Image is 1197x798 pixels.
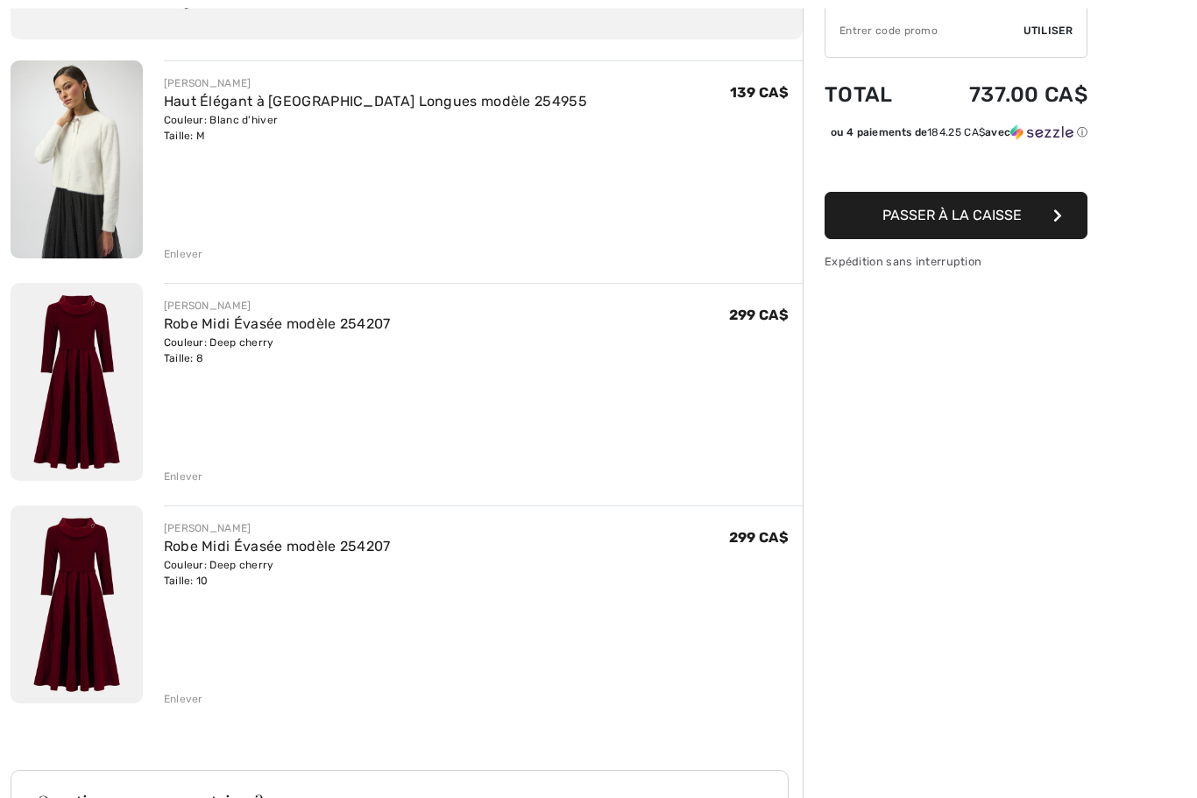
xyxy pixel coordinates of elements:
[164,692,203,708] div: Enlever
[164,76,587,92] div: [PERSON_NAME]
[164,470,203,485] div: Enlever
[164,316,391,333] a: Robe Midi Évasée modèle 254207
[825,5,1023,58] input: Code promo
[825,147,1087,187] iframe: PayPal-paypal
[11,61,143,259] img: Haut Élégant à Manches Longues modèle 254955
[164,113,587,145] div: Couleur: Blanc d'hiver Taille: M
[730,85,789,102] span: 139 CA$
[729,307,789,324] span: 299 CA$
[11,506,143,704] img: Robe Midi Évasée modèle 254207
[882,208,1022,224] span: Passer à la caisse
[825,66,920,125] td: Total
[729,530,789,547] span: 299 CA$
[164,299,391,314] div: [PERSON_NAME]
[927,127,985,139] span: 184.25 CA$
[831,125,1087,141] div: ou 4 paiements de avec
[164,558,391,590] div: Couleur: Deep cherry Taille: 10
[825,193,1087,240] button: Passer à la caisse
[920,66,1087,125] td: 737.00 CA$
[1010,125,1073,141] img: Sezzle
[164,94,587,110] a: Haut Élégant à [GEOGRAPHIC_DATA] Longues modèle 254955
[11,284,143,482] img: Robe Midi Évasée modèle 254207
[164,335,391,367] div: Couleur: Deep cherry Taille: 8
[825,254,1087,271] div: Expédition sans interruption
[1023,24,1073,39] span: Utiliser
[164,539,391,555] a: Robe Midi Évasée modèle 254207
[825,125,1087,147] div: ou 4 paiements de184.25 CA$avecSezzle Cliquez pour en savoir plus sur Sezzle
[164,521,391,537] div: [PERSON_NAME]
[164,247,203,263] div: Enlever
